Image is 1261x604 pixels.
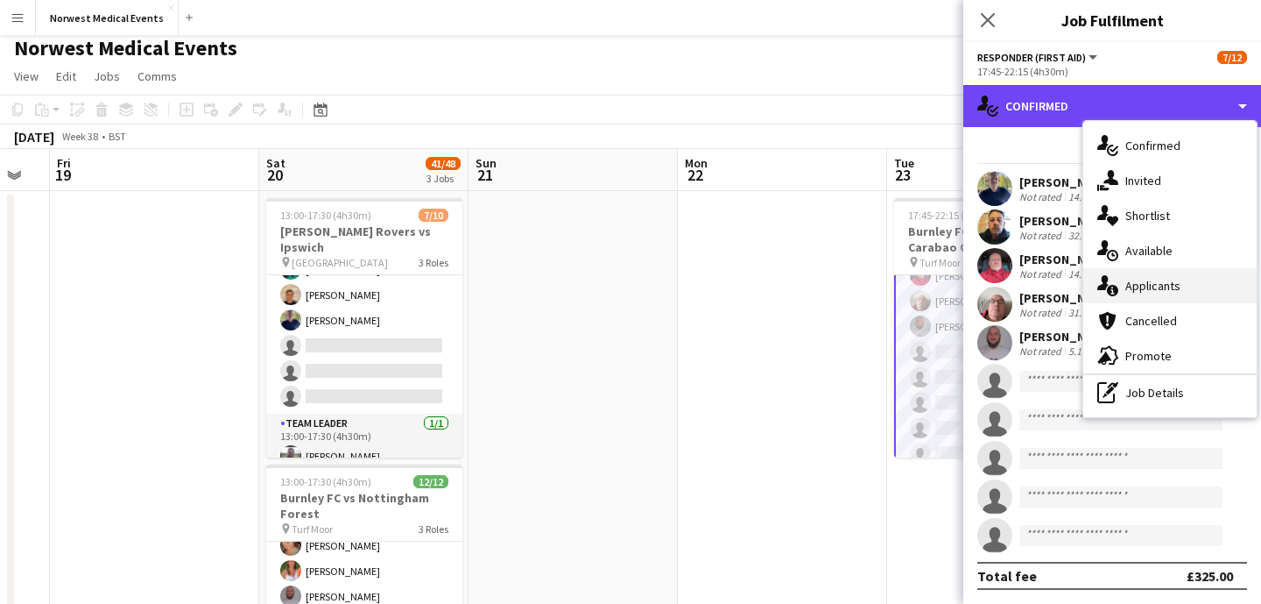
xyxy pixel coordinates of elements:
[1217,51,1247,64] span: 7/12
[14,35,237,61] h1: Norwest Medical Events
[1065,229,1104,242] div: 32.1km
[894,198,1090,458] app-job-card: 17:45-22:15 (4h30m)7/12Burnley FC vs Cardiff FC - Carabao Cup Turf Moor3 Roles17:45-22:15 (4h30m)...
[413,475,448,488] span: 12/12
[7,65,46,88] a: View
[1019,213,1112,229] div: [PERSON_NAME]
[1125,173,1161,188] span: Invited
[87,65,127,88] a: Jobs
[891,165,914,185] span: 23
[1019,174,1112,190] div: [PERSON_NAME]
[264,165,285,185] span: 20
[419,522,448,536] span: 3 Roles
[49,65,83,88] a: Edit
[1019,267,1065,281] div: Not rated
[919,256,961,269] span: Turf Moor
[419,209,448,222] span: 7/10
[137,68,177,84] span: Comms
[1065,190,1104,203] div: 14.7km
[109,130,126,143] div: BST
[266,224,462,255] h3: [PERSON_NAME] Rovers vs Ipswich
[977,51,1100,64] button: Responder (First Aid)
[266,155,285,171] span: Sat
[36,1,179,35] button: Norwest Medical Events
[1019,290,1112,306] div: [PERSON_NAME]
[54,165,71,185] span: 19
[280,209,371,222] span: 13:00-17:30 (4h30m)
[682,165,708,185] span: 22
[1065,306,1104,319] div: 31.8km
[266,198,462,458] app-job-card: 13:00-17:30 (4h30m)7/10[PERSON_NAME] Rovers vs Ipswich [GEOGRAPHIC_DATA]3 Roles13:00-17:30 (4h30m...
[14,128,54,146] div: [DATE]
[1125,208,1170,224] span: Shortlist
[1019,306,1065,319] div: Not rated
[1019,229,1065,242] div: Not rated
[963,85,1261,127] div: Confirmed
[1019,329,1112,345] div: [PERSON_NAME]
[1019,190,1065,203] div: Not rated
[1125,243,1173,259] span: Available
[1019,345,1065,358] div: Not rated
[292,522,333,536] span: Turf Moor
[14,68,39,84] span: View
[57,155,71,171] span: Fri
[977,65,1247,78] div: 17:45-22:15 (4h30m)
[56,68,76,84] span: Edit
[130,65,184,88] a: Comms
[908,209,999,222] span: 17:45-22:15 (4h30m)
[1019,252,1112,267] div: [PERSON_NAME]
[1125,348,1172,364] span: Promote
[58,130,102,143] span: Week 38
[476,155,497,171] span: Sun
[894,224,1090,255] h3: Burnley FC vs Cardiff FC - Carabao Cup
[894,181,1090,473] app-card-role: 17:45-22:15 (4h30m)[PERSON_NAME][PERSON_NAME][PERSON_NAME][PERSON_NAME][PERSON_NAME]
[1187,567,1233,585] div: £325.00
[280,475,371,488] span: 13:00-17:30 (4h30m)
[426,157,461,170] span: 41/48
[419,256,448,269] span: 3 Roles
[1065,345,1099,358] div: 5.1km
[1125,313,1177,329] span: Cancelled
[266,176,462,414] app-card-role: 13:00-17:30 (4h30m)[PERSON_NAME][PERSON_NAME][PERSON_NAME][PERSON_NAME][PERSON_NAME]
[1125,278,1180,294] span: Applicants
[473,165,497,185] span: 21
[266,414,462,473] app-card-role: Team Leader1/113:00-17:30 (4h30m)[PERSON_NAME]
[1083,375,1257,410] div: Job Details
[426,172,460,185] div: 3 Jobs
[685,155,708,171] span: Mon
[94,68,120,84] span: Jobs
[292,256,388,269] span: [GEOGRAPHIC_DATA]
[1125,138,1180,153] span: Confirmed
[977,51,1086,64] span: Responder (First Aid)
[963,9,1261,32] h3: Job Fulfilment
[1065,267,1104,281] div: 14.2km
[266,490,462,522] h3: Burnley FC vs Nottingham Forest
[977,567,1037,585] div: Total fee
[894,155,914,171] span: Tue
